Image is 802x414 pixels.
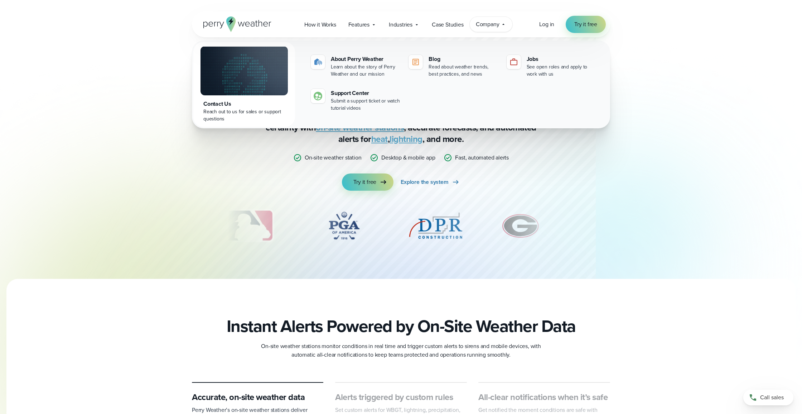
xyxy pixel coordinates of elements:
a: Explore the system [401,173,460,191]
div: See open roles and apply to work with us [527,63,596,78]
h3: All-clear notifications when it’s safe [478,391,610,403]
h3: Accurate, on-site weather data [192,391,324,403]
span: Industries [389,20,412,29]
a: How it Works [298,17,342,32]
img: PGA.svg [315,208,373,244]
div: Read about weather trends, best practices, and news [429,63,498,78]
a: heat [371,133,388,146]
img: DPR-Construction.svg [407,208,464,244]
img: blog-icon.svg [411,58,420,66]
span: Try it free [574,20,597,29]
div: Submit a support ticket or watch tutorial videos [331,97,400,112]
a: Jobs See open roles and apply to work with us [504,52,599,81]
img: jobs-icon-1.svg [509,58,518,66]
a: Log in [539,20,554,29]
div: 4 of 12 [315,208,373,244]
p: On-site weather stations monitor conditions in real time and trigger custom alerts to sirens and ... [258,342,544,359]
div: Contact Us [203,100,285,108]
img: MLB.svg [205,208,281,244]
a: Case Studies [426,17,470,32]
div: slideshow [228,208,574,247]
span: Company [476,20,499,29]
span: Try it free [353,178,376,186]
a: Contact Us Reach out to us for sales or support questions [193,42,295,127]
div: Support Center [331,89,400,97]
div: Blog [429,55,498,63]
span: Case Studies [432,20,464,29]
p: Stop relying on weather apps you can’t trust — Perry Weather delivers certainty with , accurate f... [258,110,544,145]
a: Try it free [342,173,393,191]
img: about-icon.svg [314,58,322,66]
span: Explore the system [401,178,448,186]
img: University-of-Georgia.svg [499,208,543,244]
a: About Perry Weather Learn about the story of Perry Weather and our mission [308,52,403,81]
a: Call sales [743,390,793,405]
div: 5 of 12 [407,208,464,244]
p: Desktop & mobile app [381,153,435,162]
a: Try it free [566,16,606,33]
div: 3 of 12 [205,208,281,244]
span: Log in [539,20,554,28]
div: Learn about the story of Perry Weather and our mission [331,63,400,78]
img: contact-icon.svg [314,92,322,100]
div: Reach out to us for sales or support questions [203,108,285,123]
h3: Alerts triggered by custom rules [335,391,467,403]
span: Call sales [760,393,784,402]
h2: Instant Alerts Powered by On-Site Weather Data [227,316,576,336]
p: On-site weather station [305,153,361,162]
span: Features [348,20,369,29]
a: lightning [390,133,422,146]
a: Blog Read about weather trends, best practices, and news [406,52,501,81]
div: About Perry Weather [331,55,400,63]
a: Support Center Submit a support ticket or watch tutorial videos [308,86,403,115]
span: How it Works [304,20,336,29]
div: 6 of 12 [499,208,543,244]
div: Jobs [527,55,596,63]
p: Fast, automated alerts [455,153,509,162]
